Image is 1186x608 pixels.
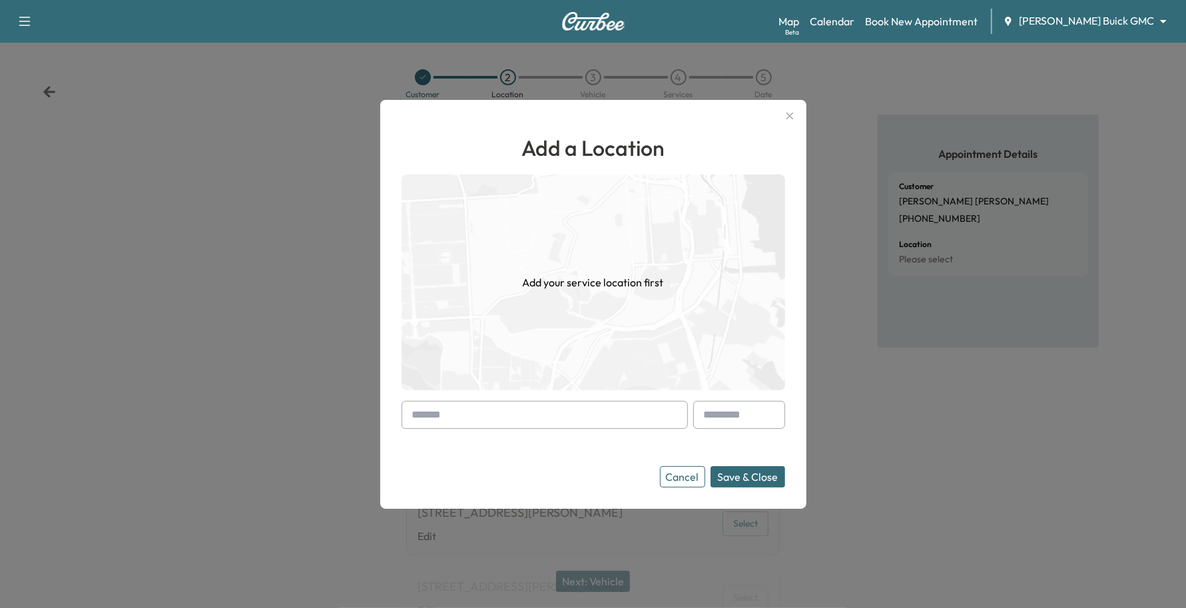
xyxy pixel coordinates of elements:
[523,274,664,290] h1: Add your service location first
[561,12,625,31] img: Curbee Logo
[865,13,978,29] a: Book New Appointment
[660,466,705,487] button: Cancel
[810,13,854,29] a: Calendar
[778,13,799,29] a: MapBeta
[785,27,799,37] div: Beta
[402,174,785,390] img: empty-map-CL6vilOE.png
[402,132,785,164] h1: Add a Location
[1019,13,1154,29] span: [PERSON_NAME] Buick GMC
[711,466,785,487] button: Save & Close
